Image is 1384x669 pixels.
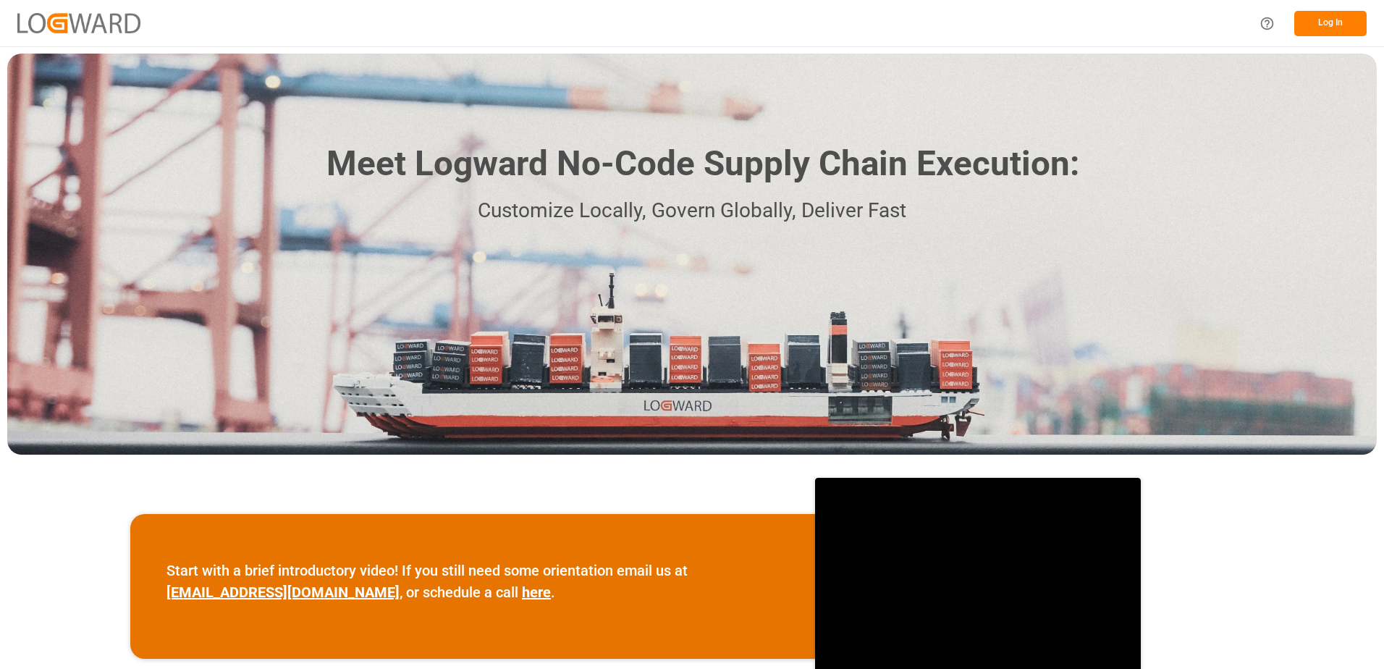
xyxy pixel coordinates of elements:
a: here [522,584,551,601]
button: Help Center [1251,7,1283,40]
img: Logward_new_orange.png [17,13,140,33]
a: [EMAIL_ADDRESS][DOMAIN_NAME] [166,584,400,601]
h1: Meet Logward No-Code Supply Chain Execution: [326,138,1079,190]
p: Customize Locally, Govern Globally, Deliver Fast [305,195,1079,227]
button: Log In [1294,11,1367,36]
p: Start with a brief introductory video! If you still need some orientation email us at , or schedu... [166,560,779,603]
